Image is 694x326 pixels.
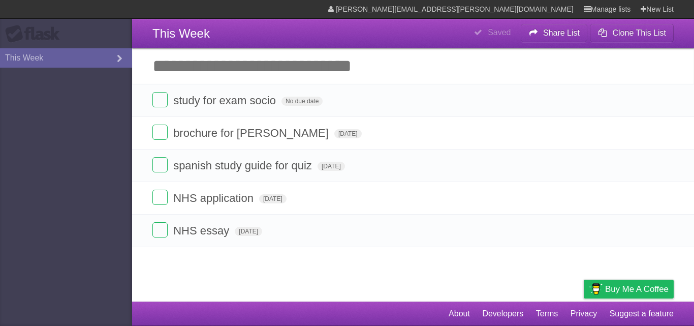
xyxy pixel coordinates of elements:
[318,162,345,171] span: [DATE]
[235,227,262,236] span: [DATE]
[536,304,558,323] a: Terms
[612,28,666,37] b: Clone This List
[173,127,331,139] span: brochure for [PERSON_NAME]
[173,94,278,107] span: study for exam socio
[152,222,168,238] label: Done
[590,24,674,42] button: Clone This List
[605,280,669,298] span: Buy me a coffee
[610,304,674,323] a: Suggest a feature
[589,280,603,298] img: Buy me a coffee
[449,304,470,323] a: About
[259,194,287,203] span: [DATE]
[152,125,168,140] label: Done
[482,304,523,323] a: Developers
[173,192,256,204] span: NHS application
[543,28,580,37] b: Share List
[281,97,323,106] span: No due date
[571,304,597,323] a: Privacy
[584,280,674,299] a: Buy me a coffee
[334,129,362,138] span: [DATE]
[152,190,168,205] label: Done
[173,159,314,172] span: spanish study guide for quiz
[152,92,168,107] label: Done
[152,157,168,172] label: Done
[5,25,66,43] div: Flask
[173,224,232,237] span: NHS essay
[521,24,588,42] button: Share List
[152,26,210,40] span: This Week
[488,28,511,37] b: Saved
